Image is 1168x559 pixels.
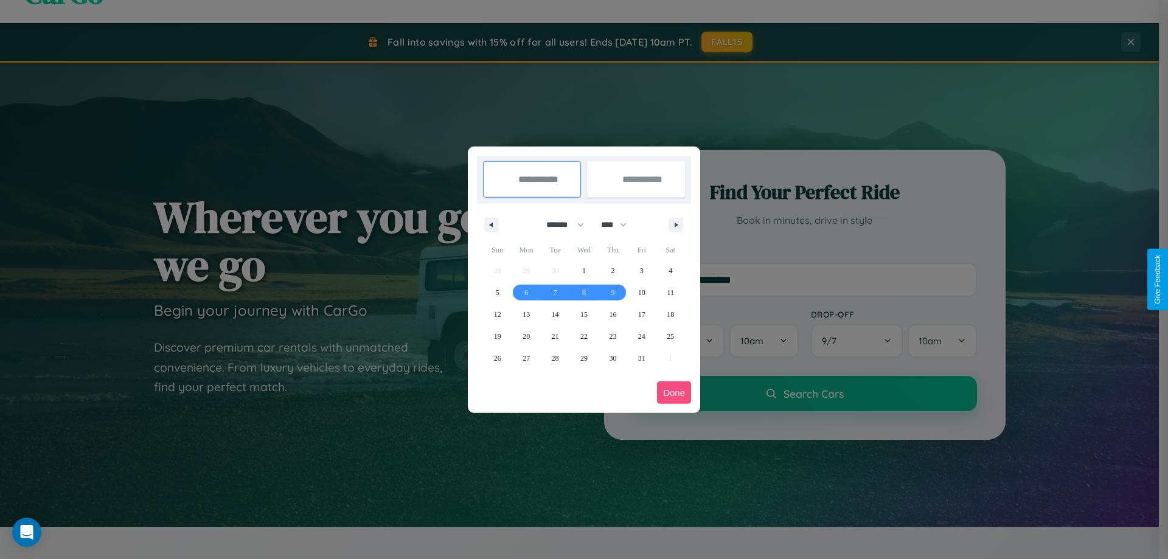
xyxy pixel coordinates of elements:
[552,325,559,347] span: 21
[494,304,501,325] span: 12
[667,325,674,347] span: 25
[656,325,685,347] button: 25
[569,347,598,369] button: 29
[599,260,627,282] button: 2
[667,304,674,325] span: 18
[12,518,41,547] div: Open Intercom Messenger
[582,282,586,304] span: 8
[638,304,645,325] span: 17
[524,282,528,304] span: 6
[669,260,672,282] span: 4
[541,304,569,325] button: 14
[483,325,512,347] button: 19
[569,304,598,325] button: 15
[523,304,530,325] span: 13
[580,304,588,325] span: 15
[599,304,627,325] button: 16
[599,347,627,369] button: 30
[512,325,540,347] button: 20
[627,304,656,325] button: 17
[611,260,614,282] span: 2
[580,347,588,369] span: 29
[494,347,501,369] span: 26
[569,240,598,260] span: Wed
[523,325,530,347] span: 20
[609,347,616,369] span: 30
[611,282,614,304] span: 9
[569,260,598,282] button: 1
[656,282,685,304] button: 11
[496,282,499,304] span: 5
[640,260,644,282] span: 3
[609,325,616,347] span: 23
[627,325,656,347] button: 24
[552,304,559,325] span: 14
[523,347,530,369] span: 27
[483,282,512,304] button: 5
[494,325,501,347] span: 19
[541,347,569,369] button: 28
[582,260,586,282] span: 1
[512,282,540,304] button: 6
[667,282,674,304] span: 11
[483,347,512,369] button: 26
[627,347,656,369] button: 31
[569,325,598,347] button: 22
[541,282,569,304] button: 7
[609,304,616,325] span: 16
[599,325,627,347] button: 23
[638,347,645,369] span: 31
[656,260,685,282] button: 4
[554,282,557,304] span: 7
[483,304,512,325] button: 12
[512,347,540,369] button: 27
[627,260,656,282] button: 3
[638,325,645,347] span: 24
[541,325,569,347] button: 21
[657,381,691,404] button: Done
[1153,255,1162,304] div: Give Feedback
[638,282,645,304] span: 10
[656,304,685,325] button: 18
[627,282,656,304] button: 10
[552,347,559,369] span: 28
[512,304,540,325] button: 13
[512,240,540,260] span: Mon
[656,240,685,260] span: Sat
[569,282,598,304] button: 8
[580,325,588,347] span: 22
[599,282,627,304] button: 9
[627,240,656,260] span: Fri
[483,240,512,260] span: Sun
[599,240,627,260] span: Thu
[541,240,569,260] span: Tue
